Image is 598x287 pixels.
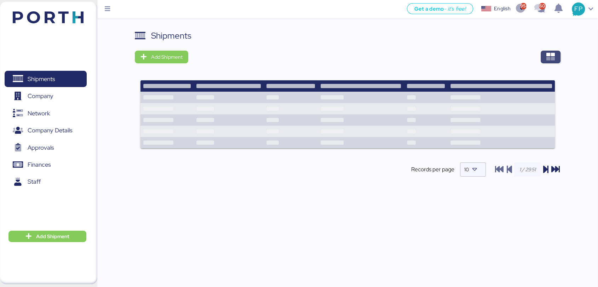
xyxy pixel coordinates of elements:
span: Staff [28,177,41,187]
a: Staff [5,174,87,190]
span: Add Shipment [151,53,183,61]
button: Menu [102,3,114,15]
a: Company Details [5,122,87,139]
div: English [494,5,510,12]
a: Company [5,88,87,104]
span: Company [28,91,53,101]
span: Shipments [28,74,55,84]
button: Add Shipment [8,231,86,242]
span: Records per page [411,165,454,174]
a: Finances [5,157,87,173]
a: Shipments [5,71,87,87]
a: Approvals [5,139,87,156]
span: Network [28,108,50,119]
span: Finances [28,160,51,170]
span: Add Shipment [36,232,69,241]
div: Shipments [151,29,191,42]
span: 10 [464,166,469,173]
button: Add Shipment [135,51,188,63]
span: Approvals [28,143,54,153]
input: 1 / 2951 [514,162,541,177]
span: Company Details [28,125,72,136]
span: FP [574,4,582,13]
a: Network [5,105,87,121]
